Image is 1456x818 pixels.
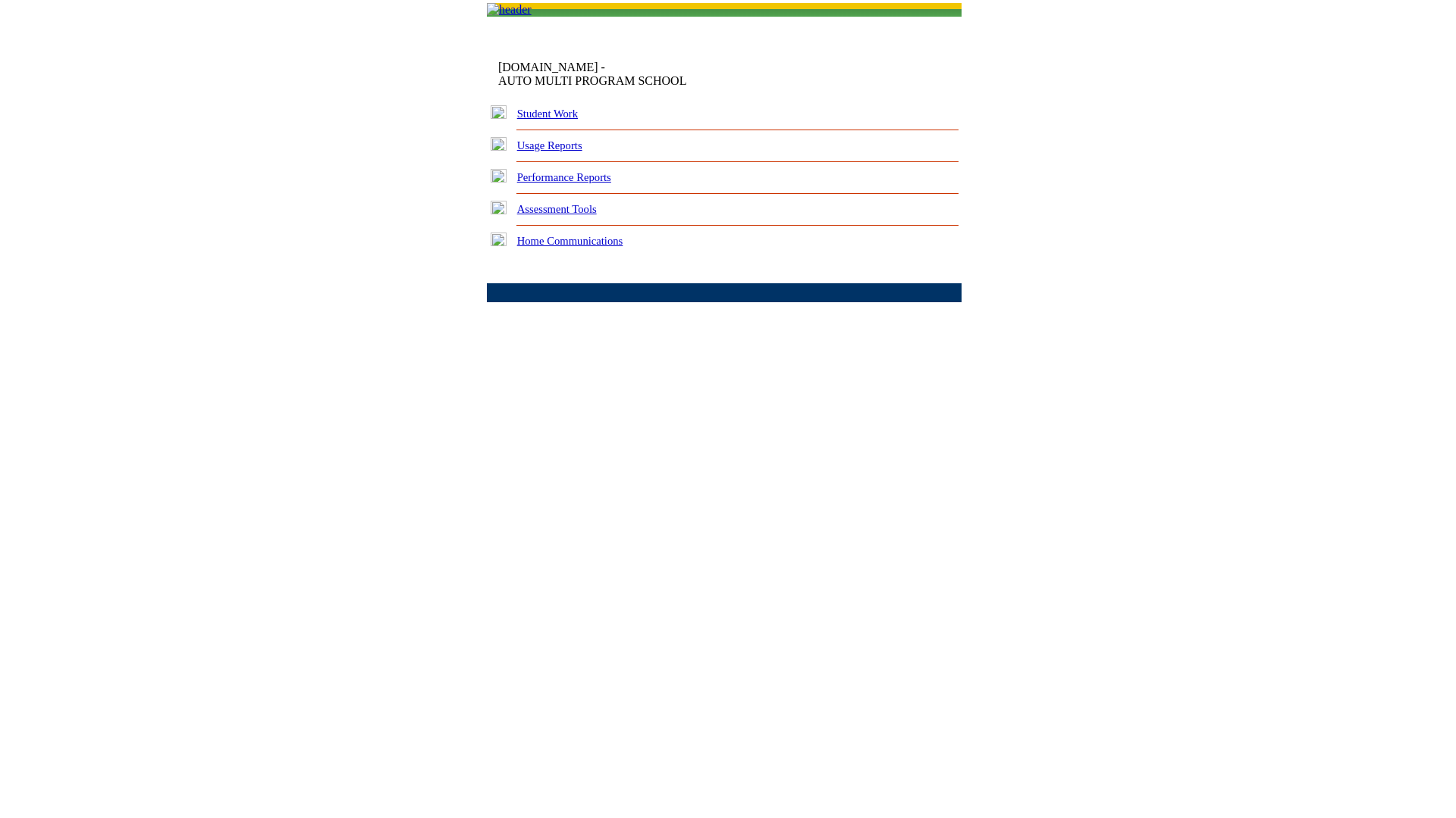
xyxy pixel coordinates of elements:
nobr: AUTO MULTI PROGRAM SCHOOL [498,74,686,87]
img: plus.gif [491,201,507,214]
td: [DOMAIN_NAME] - [498,61,777,88]
img: plus.gif [491,137,507,151]
img: plus.gif [491,169,507,183]
a: Home Communications [517,235,623,247]
a: Performance Reports [517,171,611,183]
a: Assessment Tools [517,203,597,215]
img: header [487,3,532,17]
img: plus.gif [491,233,507,246]
a: Student Work [517,108,578,120]
a: Usage Reports [517,139,582,151]
img: plus.gif [491,105,507,119]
